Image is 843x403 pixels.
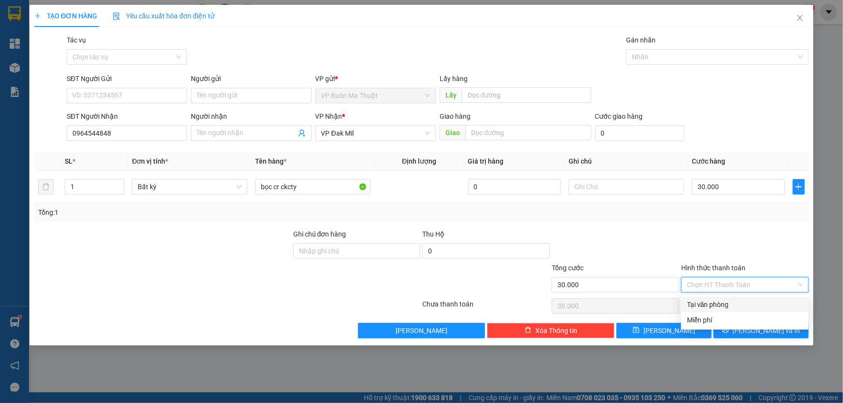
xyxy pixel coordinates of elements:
[315,73,436,84] div: VP gửi
[321,126,430,140] span: VP Đak Mil
[440,125,465,140] span: Giao
[465,125,591,140] input: Dọc đường
[113,12,214,20] span: Yêu cầu xuất hóa đơn điện tử
[67,36,86,44] label: Tác vụ
[67,111,187,122] div: SĐT Người Nhận
[626,36,656,44] label: Gán nhãn
[396,325,447,336] span: [PERSON_NAME]
[595,125,685,141] input: Cước giao hàng
[402,157,436,165] span: Định lượng
[722,327,729,334] span: printer
[786,5,814,32] button: Close
[687,315,803,325] div: Miễn phí
[468,179,561,195] input: 0
[315,112,343,120] span: VP Nhận
[191,111,311,122] div: Người nhận
[255,179,371,195] input: VD: Bàn, Ghế
[138,180,242,194] span: Bất kỳ
[321,88,430,103] span: VP Buôn Ma Thuột
[692,157,725,165] span: Cước hàng
[793,183,804,191] span: plus
[462,87,591,103] input: Dọc đường
[643,325,695,336] span: [PERSON_NAME]
[525,327,531,334] span: delete
[298,129,306,137] span: user-add
[38,207,326,218] div: Tổng: 1
[34,13,41,19] span: plus
[796,14,804,22] span: close
[440,87,462,103] span: Lấy
[440,75,468,83] span: Lấy hàng
[38,179,54,195] button: delete
[132,157,168,165] span: Đơn vị tính
[793,179,805,195] button: plus
[293,230,346,238] label: Ghi chú đơn hàng
[633,327,640,334] span: save
[714,323,809,338] button: printer[PERSON_NAME] và In
[422,299,551,316] div: Chưa thanh toán
[191,73,311,84] div: Người gửi
[552,264,584,272] span: Tổng cước
[733,325,800,336] span: [PERSON_NAME] và In
[535,325,577,336] span: Xóa Thông tin
[293,243,421,259] input: Ghi chú đơn hàng
[569,179,684,195] input: Ghi Chú
[681,264,745,272] label: Hình thức thanh toán
[67,73,187,84] div: SĐT Người Gửi
[358,323,486,338] button: [PERSON_NAME]
[34,12,97,20] span: TẠO ĐƠN HÀNG
[422,230,444,238] span: Thu Hộ
[687,299,803,310] div: Tại văn phòng
[255,157,286,165] span: Tên hàng
[565,152,688,171] th: Ghi chú
[65,157,72,165] span: SL
[113,13,120,20] img: icon
[468,157,504,165] span: Giá trị hàng
[440,112,471,120] span: Giao hàng
[595,112,643,120] label: Cước giao hàng
[487,323,614,338] button: deleteXóa Thông tin
[616,323,712,338] button: save[PERSON_NAME]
